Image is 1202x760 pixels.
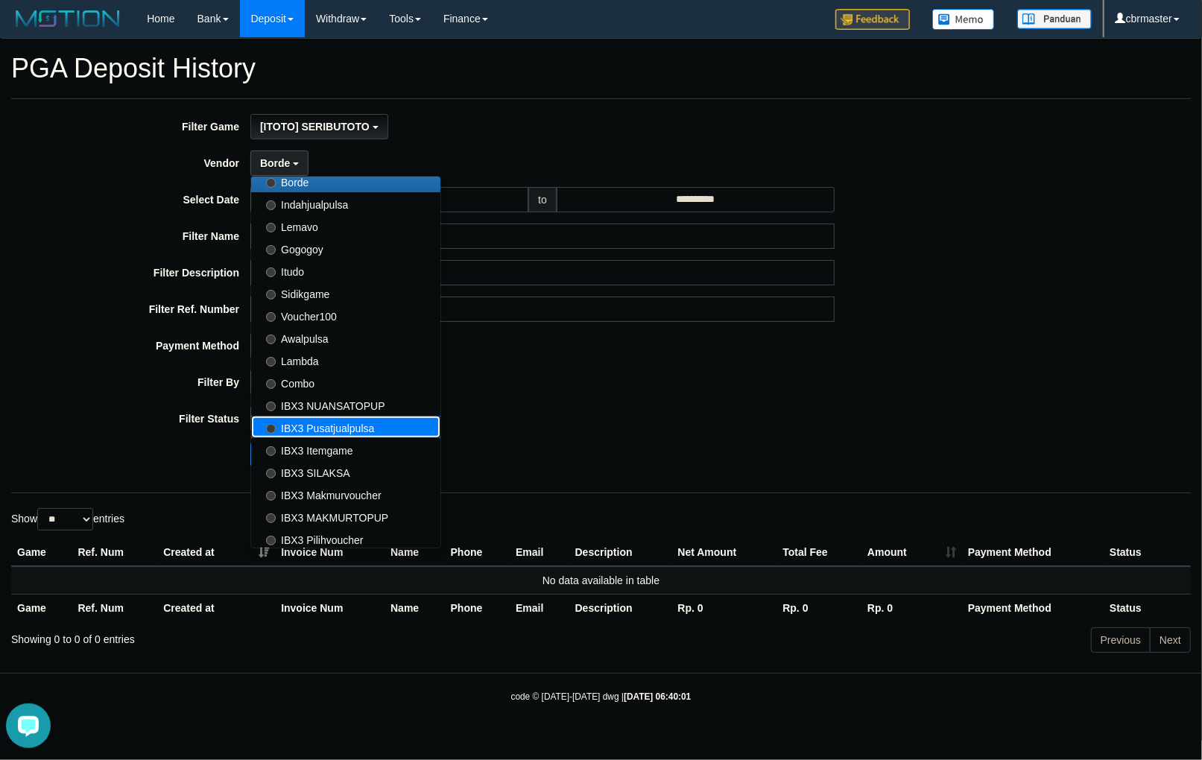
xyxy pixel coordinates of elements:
th: Rp. 0 [672,594,777,621]
input: IBX3 MAKMURTOPUP [266,513,276,523]
label: Gogogoy [251,237,440,259]
a: Previous [1091,627,1151,653]
label: Lambda [251,349,440,371]
th: Ref. Num [72,539,158,566]
th: Description [569,594,672,621]
th: Name [385,539,445,566]
img: MOTION_logo.png [11,7,124,30]
label: Awalpulsa [251,326,440,349]
span: to [528,187,557,212]
th: Email [510,539,569,566]
th: Created at: activate to sort column ascending [157,539,275,566]
input: Voucher100 [266,312,276,322]
label: Combo [251,371,440,393]
input: IBX3 Makmurvoucher [266,491,276,501]
label: IBX3 MAKMURTOPUP [251,505,440,528]
input: Itudo [266,267,276,277]
label: Indahjualpulsa [251,192,440,215]
label: IBX3 Pilihvoucher [251,528,440,550]
th: Email [510,594,569,621]
th: Total Fee [776,539,861,566]
label: IBX3 Pusatjualpulsa [251,416,440,438]
input: Gogogoy [266,245,276,255]
img: Feedback.jpg [835,9,910,30]
h1: PGA Deposit History [11,54,1191,83]
label: Borde [251,170,440,192]
th: Invoice Num [275,594,385,621]
img: panduan.png [1017,9,1092,29]
input: Awalpulsa [266,335,276,344]
button: Open LiveChat chat widget [6,6,51,51]
th: Created at [157,594,275,621]
input: IBX3 NUANSATOPUP [266,402,276,411]
th: Phone [445,539,510,566]
small: code © [DATE]-[DATE] dwg | [511,691,692,702]
input: Sidikgame [266,290,276,300]
div: Showing 0 to 0 of 0 entries [11,626,490,647]
th: Net Amount [672,539,777,566]
img: Button%20Memo.svg [932,9,995,30]
button: [ITOTO] SERIBUTOTO [250,114,388,139]
th: Payment Method [962,539,1104,566]
label: Lemavo [251,215,440,237]
input: Lambda [266,357,276,367]
th: Status [1104,539,1191,566]
label: IBX3 SILAKSA [251,460,440,483]
input: Borde [266,178,276,188]
input: IBX3 Pusatjualpulsa [266,424,276,434]
input: IBX3 Itemgame [266,446,276,456]
label: IBX3 Itemgame [251,438,440,460]
th: Name [385,594,445,621]
label: Itudo [251,259,440,282]
input: Combo [266,379,276,389]
th: Game [11,594,72,621]
label: IBX3 Makmurvoucher [251,483,440,505]
span: Borde [260,157,290,169]
strong: [DATE] 06:40:01 [624,691,691,702]
th: Ref. Num [72,594,158,621]
input: IBX3 SILAKSA [266,469,276,478]
a: Next [1150,627,1191,653]
label: Voucher100 [251,304,440,326]
th: Invoice Num [275,539,385,566]
td: No data available in table [11,566,1191,595]
th: Game [11,539,72,566]
th: Phone [445,594,510,621]
th: Rp. 0 [776,594,861,621]
th: Payment Method [962,594,1104,621]
input: Indahjualpulsa [266,200,276,210]
label: Show entries [11,508,124,531]
th: Status [1104,594,1191,621]
label: Sidikgame [251,282,440,304]
span: [ITOTO] SERIBUTOTO [260,121,370,133]
label: IBX3 NUANSATOPUP [251,393,440,416]
input: Lemavo [266,223,276,232]
select: Showentries [37,508,93,531]
th: Rp. 0 [861,594,962,621]
th: Amount: activate to sort column ascending [861,539,962,566]
th: Description [569,539,672,566]
input: IBX3 Pilihvoucher [266,536,276,545]
button: Borde [250,151,309,176]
